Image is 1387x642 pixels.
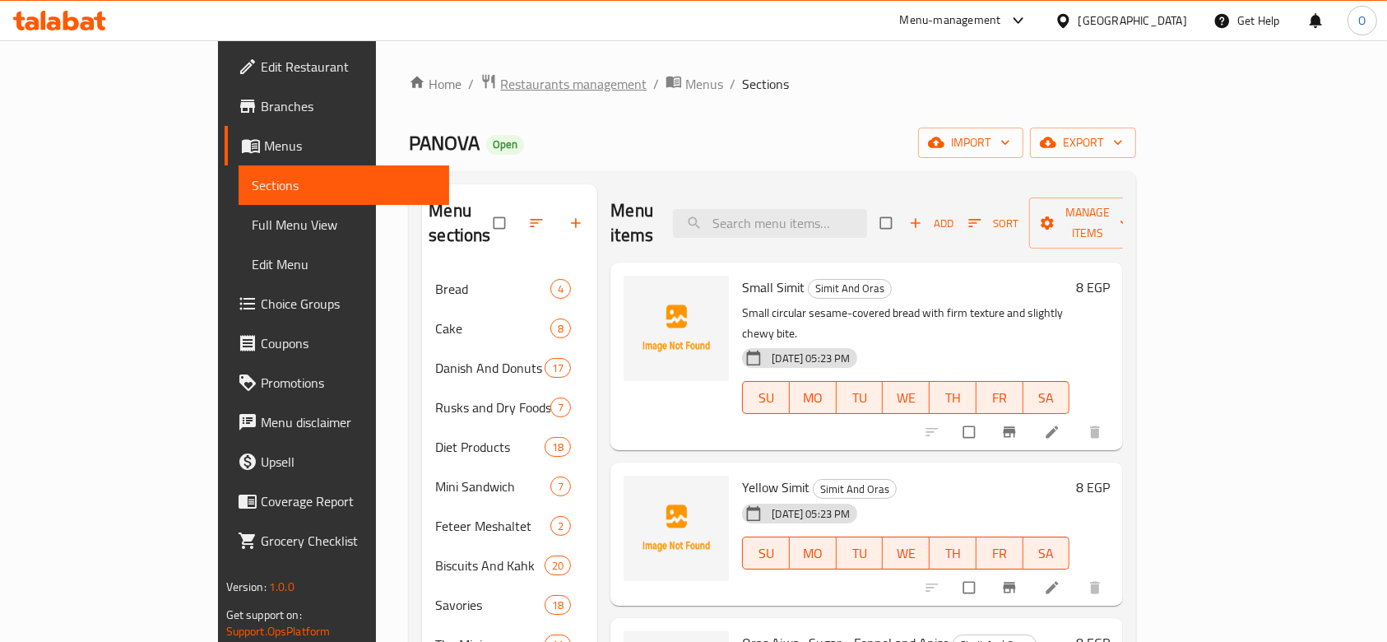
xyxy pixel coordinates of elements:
a: Grocery Checklist [225,521,450,561]
a: Branches [225,86,450,126]
span: Select to update [953,572,988,603]
span: Add [909,214,953,233]
div: Rusks and Dry Foods7 [422,388,597,427]
span: Select all sections [484,207,518,239]
div: Bread4 [422,269,597,309]
a: Menus [666,73,723,95]
div: Mini Sandwich [435,477,550,496]
span: FR [983,542,1017,565]
a: Coverage Report [225,481,450,521]
button: Branch-specific-item [991,414,1031,450]
span: Restaurants management [500,74,647,94]
h2: Menu items [610,198,653,248]
button: import [918,128,1023,158]
span: Savories [435,595,545,615]
div: Biscuits And Kahk20 [422,546,597,585]
span: Select section [870,207,905,239]
img: Yellow Simit [624,476,729,581]
div: items [545,358,571,378]
button: delete [1077,570,1116,606]
button: WE [883,537,930,570]
a: Edit menu item [1044,579,1064,596]
a: Edit Restaurant [225,47,450,86]
div: Diet Products18 [422,427,597,467]
div: items [550,477,571,496]
div: items [545,556,571,575]
a: Edit Menu [239,244,450,284]
li: / [730,74,735,94]
span: Sort [968,214,1018,233]
span: TH [936,386,970,410]
span: Add item [905,211,958,236]
button: SU [742,537,790,570]
span: Feteer Meshaltet [435,516,550,536]
span: 1.0.0 [269,576,295,598]
div: items [545,437,571,457]
button: MO [790,381,837,414]
a: Edit menu item [1044,424,1064,440]
button: MO [790,537,837,570]
span: export [1043,133,1123,153]
span: SU [749,386,783,410]
span: Manage items [1042,202,1133,244]
p: Small circular sesame-covered bread with firm texture and slightly chewy bite. [742,303,1069,344]
span: 4 [551,281,570,297]
a: Choice Groups [225,284,450,323]
span: SU [749,542,783,565]
span: Rusks and Dry Foods [435,398,550,417]
span: 8 [551,321,570,337]
li: / [653,74,659,94]
span: Menus [264,136,437,156]
button: WE [883,381,930,414]
span: 20 [545,558,570,574]
span: WE [889,542,923,565]
div: [GEOGRAPHIC_DATA] [1079,12,1187,30]
button: FR [976,537,1023,570]
a: Menus [225,126,450,165]
span: Yellow Simit [742,475,809,500]
span: Biscuits And Kahk [435,556,545,575]
button: SU [742,381,790,414]
span: Sections [252,175,437,195]
span: Select to update [953,416,988,448]
li: / [468,74,474,94]
span: [DATE] 05:23 PM [765,351,856,366]
span: 17 [545,361,570,376]
span: Sort items [958,211,1029,236]
div: items [550,398,571,417]
span: 7 [551,400,570,416]
span: Upsell [261,452,437,472]
span: Full Menu View [252,215,437,235]
a: Promotions [225,363,450,402]
a: Menu disclaimer [225,402,450,442]
button: export [1030,128,1136,158]
span: Open [486,137,524,151]
span: O [1358,12,1366,30]
button: Manage items [1029,198,1146,249]
div: items [550,319,571,338]
span: 18 [545,440,570,455]
h2: Menu sections [429,198,494,248]
button: Branch-specific-item [991,570,1031,606]
a: Upsell [225,442,450,481]
div: items [550,516,571,536]
a: Sections [239,165,450,205]
span: 18 [545,598,570,613]
span: Simit And Oras [809,279,891,298]
span: Bread [435,279,550,299]
span: Diet Products [435,437,545,457]
span: Coverage Report [261,491,437,511]
span: 2 [551,519,570,534]
button: Add section [558,205,597,241]
div: items [545,595,571,615]
span: Branches [261,96,437,116]
span: Simit And Oras [814,480,896,499]
button: delete [1077,414,1116,450]
div: Danish And Donuts17 [422,348,597,388]
button: TU [837,381,884,414]
span: Menu disclaimer [261,412,437,432]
